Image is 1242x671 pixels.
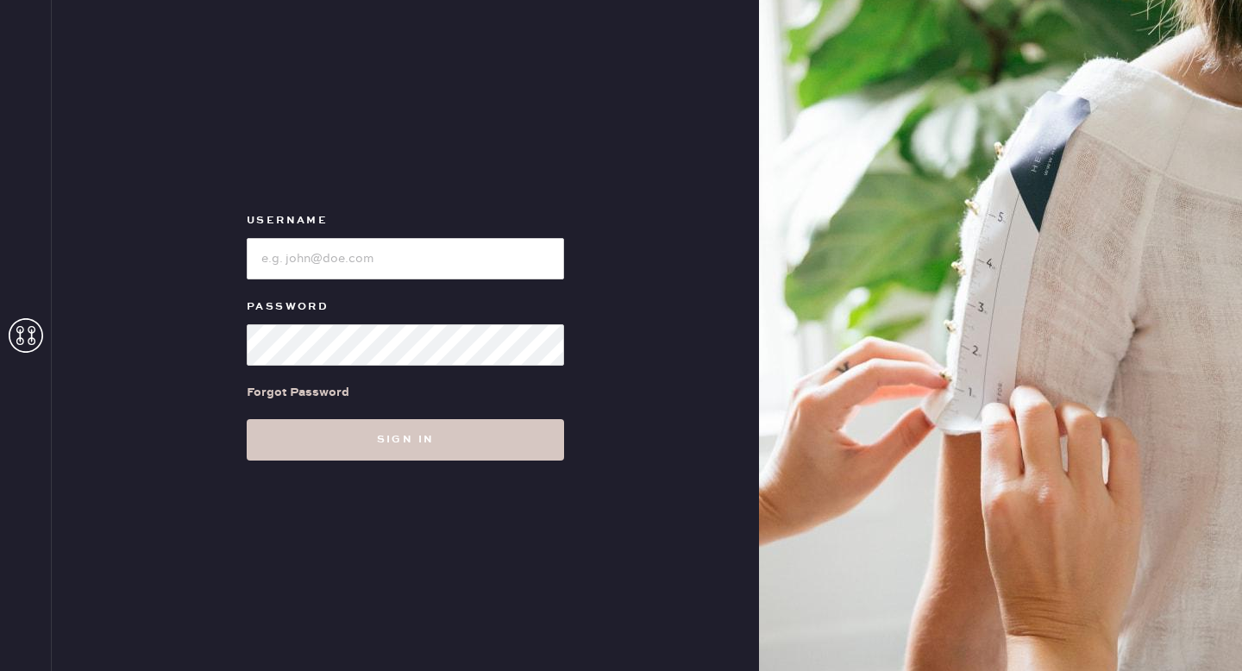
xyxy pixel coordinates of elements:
[247,419,564,461] button: Sign in
[247,238,564,279] input: e.g. john@doe.com
[247,383,349,402] div: Forgot Password
[247,210,564,231] label: Username
[247,297,564,317] label: Password
[247,366,349,419] a: Forgot Password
